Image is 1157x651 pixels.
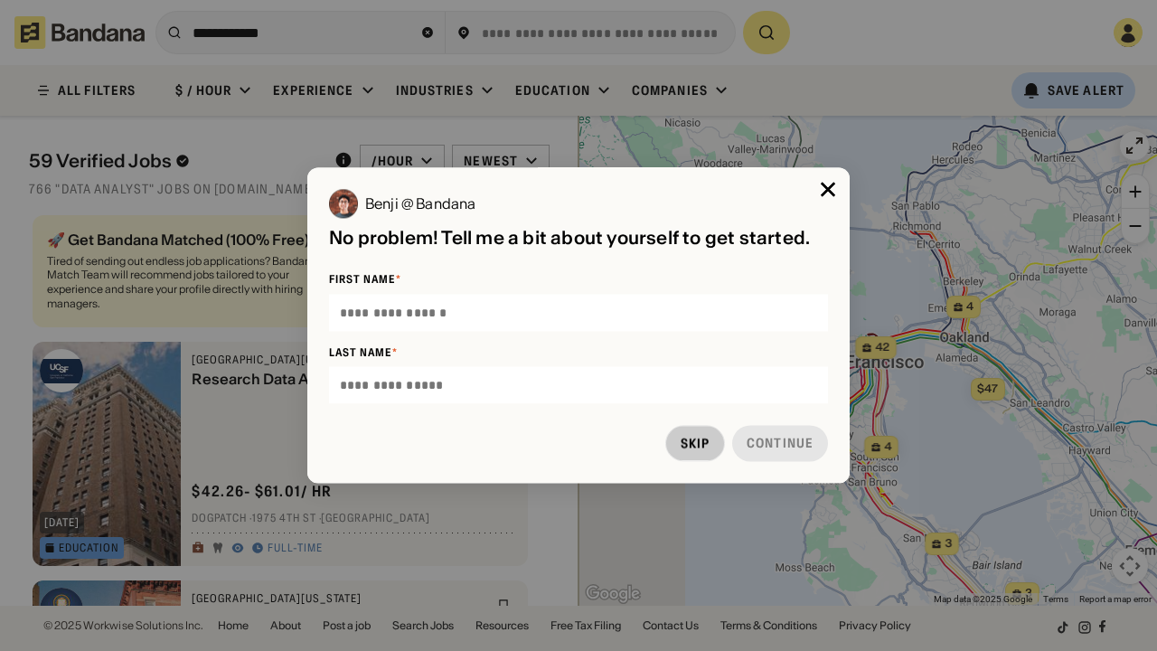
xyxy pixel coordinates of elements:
[365,196,475,211] div: Benji @ Bandana
[329,225,828,250] div: No problem! Tell me a bit about yourself to get started.
[747,438,814,450] div: Continue
[329,272,828,287] div: First Name
[681,438,710,450] div: Skip
[329,345,828,360] div: Last Name
[329,189,358,218] img: Benji @ Bandana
